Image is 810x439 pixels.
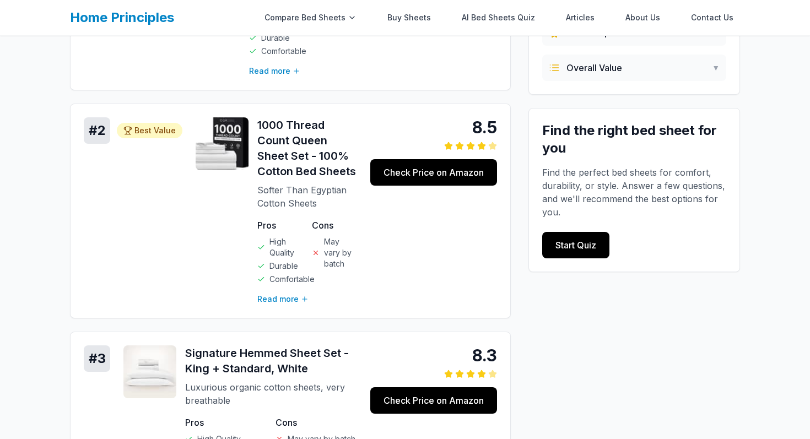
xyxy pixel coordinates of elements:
[542,122,726,157] h3: Find the right bed sheet for you
[370,345,497,365] div: 8.3
[276,416,357,429] h4: Cons
[249,66,300,77] button: Read more
[185,416,267,429] h4: Pros
[257,261,303,272] li: Durable
[257,236,303,258] li: High Quality
[258,7,363,29] div: Compare Bed Sheets
[70,9,174,25] a: Home Principles
[185,381,357,407] p: Luxurious organic cotton sheets, very breathable
[84,345,110,372] div: # 3
[712,62,720,73] span: ▼
[196,117,249,170] img: 1000 Thread Count Queen Sheet Set - 100% Cotton Bed Sheets - Organic cotton product image
[134,125,176,136] span: Best Value
[84,117,110,144] div: # 2
[257,274,303,285] li: Comfortable
[257,294,309,305] button: Read more
[542,232,609,258] a: Start Quiz
[312,236,358,269] li: May vary by batch
[381,7,438,29] a: Buy Sheets
[257,183,357,210] p: Softer Than Egyptian Cotton Sheets
[566,61,622,74] span: Overall Value
[185,345,357,376] h3: Signature Hemmed Sheet Set - King + Standard, White
[123,345,176,398] img: Signature Hemmed Sheet Set - King + Standard, White - Organic Cotton product image
[312,219,358,232] h4: Cons
[619,7,667,29] a: About Us
[370,117,497,137] div: 8.5
[559,7,601,29] a: Articles
[370,159,497,186] a: Check Price on Amazon
[257,219,303,232] h4: Pros
[257,117,357,179] h3: 1000 Thread Count Queen Sheet Set - 100% Cotton Bed Sheets
[542,166,726,219] p: Find the perfect bed sheets for comfort, durability, or style. Answer a few questions, and we'll ...
[370,387,497,414] a: Check Price on Amazon
[455,7,542,29] a: AI Bed Sheets Quiz
[249,32,299,44] li: Durable
[684,7,740,29] a: Contact Us
[249,46,299,57] li: Comfortable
